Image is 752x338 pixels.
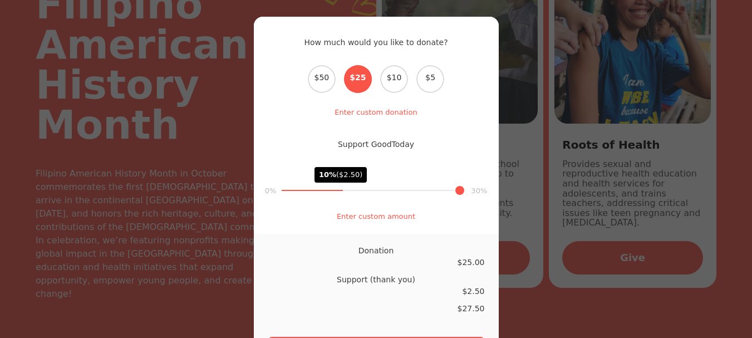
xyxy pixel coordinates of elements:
[335,108,417,116] a: Enter custom donation
[416,65,444,93] span: $5
[344,65,372,93] span: $25
[268,245,485,257] div: Donation
[254,17,499,65] h2: How much would you like to donate?
[308,65,336,93] span: $50
[336,170,362,179] span: ($2.50)
[265,185,277,197] div: 0%
[268,257,485,268] div: $
[337,212,415,221] a: Enter custom amount
[268,286,485,297] div: $
[254,119,499,167] h2: Support GoodToday
[314,167,367,183] div: 10%
[268,274,485,286] div: Support (thank you)
[462,258,484,267] span: 25.00
[462,304,484,313] span: 27.50
[268,303,485,315] div: $
[467,287,484,296] span: 2.50
[471,185,487,197] div: 30%
[380,65,408,93] span: $10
